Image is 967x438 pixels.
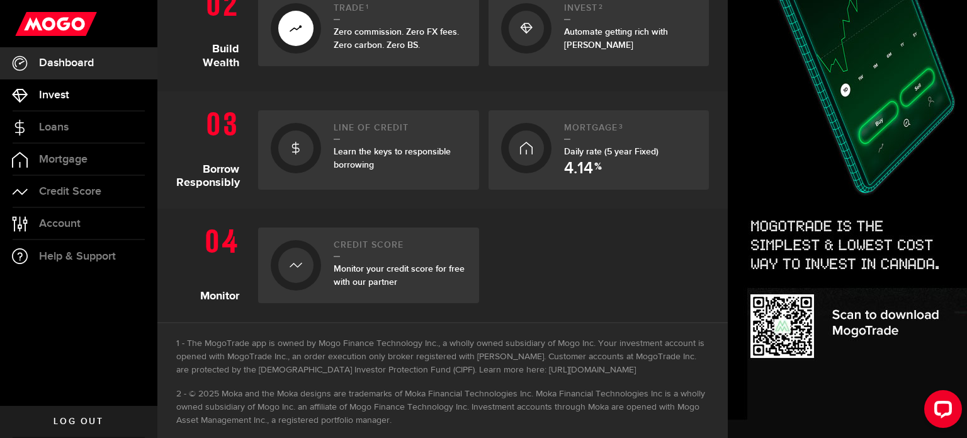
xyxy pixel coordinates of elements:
h2: Credit Score [334,240,467,257]
span: Credit Score [39,186,101,197]
h2: Invest [564,3,697,20]
li: © 2025 Moka and the Moka designs are trademarks of Moka Financial Technologies Inc. Moka Financia... [176,388,709,427]
span: Daily rate (5 year Fixed) [564,146,659,157]
span: Mortgage [39,154,88,165]
span: % [594,162,602,177]
span: Invest [39,89,69,101]
a: Line of creditLearn the keys to responsible borrowing [258,110,479,190]
h1: Monitor [176,221,249,303]
sup: 2 [599,3,603,11]
sup: 3 [619,123,623,130]
iframe: LiveChat chat widget [914,385,967,438]
span: Account [39,218,81,229]
span: Dashboard [39,57,94,69]
span: Learn the keys to responsible borrowing [334,146,451,170]
h2: Mortgage [564,123,697,140]
span: Zero commission. Zero FX fees. Zero carbon. Zero BS. [334,26,459,50]
span: Loans [39,122,69,133]
a: Credit ScoreMonitor your credit score for free with our partner [258,228,479,303]
li: The MogoTrade app is owned by Mogo Finance Technology Inc., a wholly owned subsidiary of Mogo Inc... [176,337,709,377]
span: 4.14 [564,161,593,177]
a: Mortgage3Daily rate (5 year Fixed) 4.14 % [489,110,710,190]
h2: Trade [334,3,467,20]
sup: 1 [366,3,369,11]
h2: Line of credit [334,123,467,140]
span: Help & Support [39,251,116,262]
span: Log out [54,417,103,426]
h1: Borrow Responsibly [176,104,249,190]
span: Automate getting rich with [PERSON_NAME] [564,26,668,50]
span: Monitor your credit score for free with our partner [334,263,465,287]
